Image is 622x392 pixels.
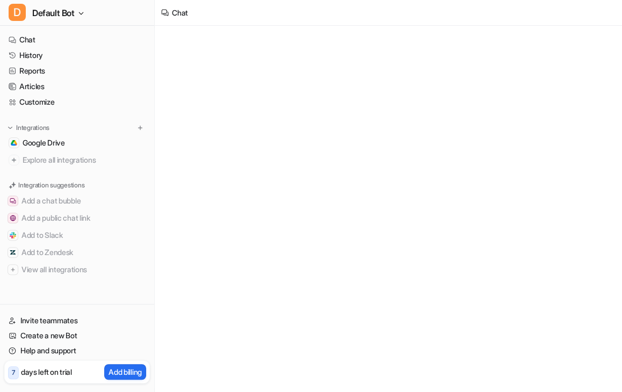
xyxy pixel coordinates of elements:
img: Add a chat bubble [10,198,16,204]
button: Add to SlackAdd to Slack [4,227,150,244]
a: Articles [4,79,150,94]
a: Invite teammates [4,313,150,328]
span: Explore all integrations [23,151,146,169]
div: Chat [172,7,188,18]
p: days left on trial [21,366,72,378]
img: explore all integrations [9,155,19,165]
button: Add billing [104,364,146,380]
p: 7 [12,368,15,378]
p: Add billing [109,366,142,378]
span: D [9,4,26,21]
img: Add a public chat link [10,215,16,221]
img: Google Drive [11,140,17,146]
img: menu_add.svg [136,124,144,132]
img: Add to Slack [10,232,16,238]
img: expand menu [6,124,14,132]
a: Reports [4,63,150,78]
button: View all integrationsView all integrations [4,261,150,278]
a: Create a new Bot [4,328,150,343]
a: Customize [4,95,150,110]
span: Google Drive [23,137,65,148]
button: Add to ZendeskAdd to Zendesk [4,244,150,261]
img: View all integrations [10,266,16,273]
span: Default Bot [32,5,75,20]
a: Chat [4,32,150,47]
a: Google DriveGoogle Drive [4,135,150,150]
a: History [4,48,150,63]
p: Integrations [16,124,49,132]
img: Add to Zendesk [10,249,16,256]
p: Integration suggestions [18,180,84,190]
button: Add a chat bubbleAdd a chat bubble [4,192,150,209]
button: Add a public chat linkAdd a public chat link [4,209,150,227]
button: Integrations [4,122,53,133]
a: Explore all integrations [4,153,150,168]
a: Help and support [4,343,150,358]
